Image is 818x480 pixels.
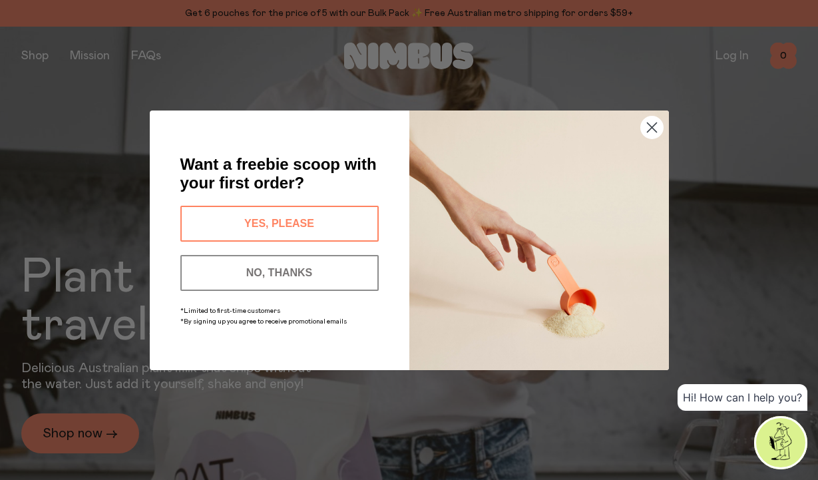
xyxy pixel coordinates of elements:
[180,318,347,325] span: *By signing up you agree to receive promotional emails
[180,155,377,192] span: Want a freebie scoop with your first order?
[180,206,379,242] button: YES, PLEASE
[756,418,805,467] img: agent
[640,116,664,139] button: Close dialog
[678,384,807,411] div: Hi! How can I help you?
[180,308,280,314] span: *Limited to first-time customers
[180,255,379,291] button: NO, THANKS
[409,111,669,370] img: c0d45117-8e62-4a02-9742-374a5db49d45.jpeg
